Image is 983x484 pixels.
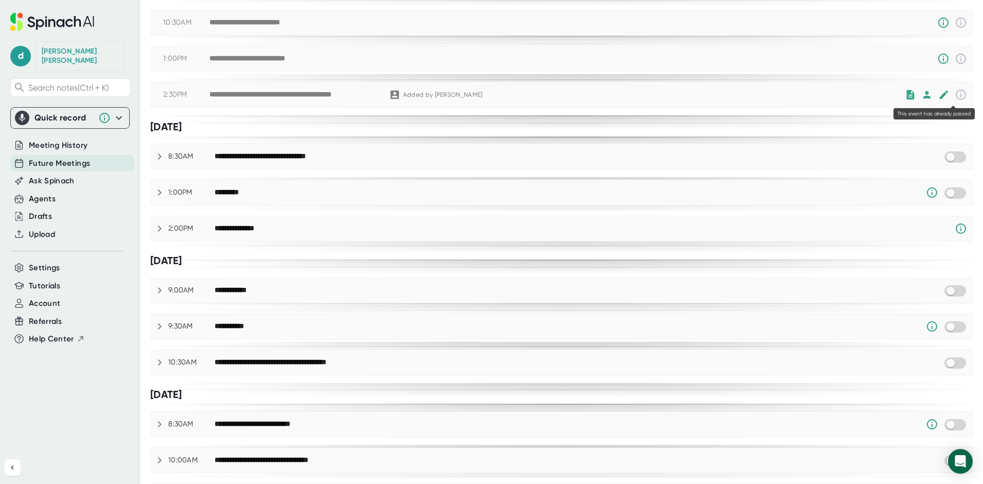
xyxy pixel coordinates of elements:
[15,108,125,128] div: Quick record
[948,449,973,474] div: Open Intercom Messenger
[29,229,55,240] button: Upload
[29,140,87,151] button: Meeting History
[168,322,215,331] div: 9:30AM
[29,262,60,274] button: Settings
[29,211,52,222] button: Drafts
[150,388,973,401] div: [DATE]
[955,53,967,65] svg: This event has already passed
[34,113,93,123] div: Quick record
[926,186,938,199] svg: Someone has manually disabled Spinach from this meeting.
[168,456,215,465] div: 10:00AM
[150,120,973,133] div: [DATE]
[168,286,215,295] div: 9:00AM
[150,254,973,267] div: [DATE]
[937,16,950,29] svg: Someone has manually disabled Spinach from this meeting.
[4,459,21,476] button: Collapse sidebar
[10,46,31,66] span: d
[937,53,950,65] svg: Someone has manually disabled Spinach from this meeting.
[28,83,128,93] span: Search notes (Ctrl + K)
[168,420,215,429] div: 8:30AM
[955,222,967,235] svg: Spinach requires a video conference link.
[29,158,90,169] button: Future Meetings
[29,316,62,327] button: Referrals
[29,333,74,345] span: Help Center
[29,193,56,205] button: Agents
[926,320,938,333] svg: Someone has manually disabled Spinach from this meeting.
[163,90,209,99] div: 2:30PM
[168,188,215,197] div: 1:00PM
[29,175,75,187] button: Ask Spinach
[168,152,215,161] div: 8:30AM
[955,16,967,29] svg: This event has already passed
[168,224,215,233] div: 2:00PM
[168,358,215,367] div: 10:30AM
[29,280,60,292] button: Tutorials
[29,298,60,309] button: Account
[29,333,85,345] button: Help Center
[42,47,119,65] div: David Nava
[926,418,938,430] svg: Someone has manually disabled Spinach from this meeting.
[163,54,209,63] div: 1:00PM
[403,91,483,99] div: Added by [PERSON_NAME]
[163,18,209,27] div: 10:30AM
